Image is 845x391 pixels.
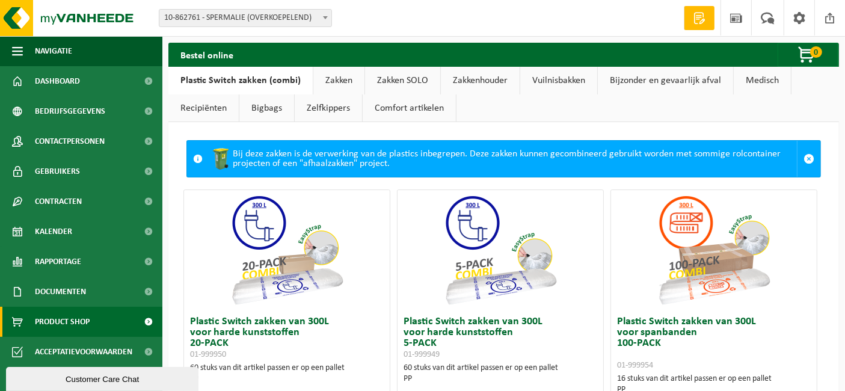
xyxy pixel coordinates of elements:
div: PP [190,374,384,384]
span: Contracten [35,186,82,217]
span: 01-999949 [404,350,440,359]
h3: Plastic Switch zakken van 300L voor harde kunststoffen 5-PACK [404,316,597,360]
span: Contactpersonen [35,126,105,156]
a: Comfort artikelen [363,94,456,122]
iframe: chat widget [6,365,201,391]
span: Navigatie [35,36,72,66]
span: Kalender [35,217,72,247]
span: 10-862761 - SPERMALIE (OVERKOEPELEND) [159,9,332,27]
span: Dashboard [35,66,80,96]
img: 01-999950 [227,190,347,310]
span: Acceptatievoorwaarden [35,337,132,367]
a: Zakken SOLO [365,67,440,94]
a: Zelfkippers [295,94,362,122]
a: Sluit melding [797,141,820,177]
span: Product Shop [35,307,90,337]
div: 60 stuks van dit artikel passen er op een pallet [404,363,597,384]
div: Bij deze zakken is de verwerking van de plastics inbegrepen. Deze zakken kunnen gecombineerd gebr... [209,141,797,177]
div: 60 stuks van dit artikel passen er op een pallet [190,363,384,384]
h3: Plastic Switch zakken van 300L voor harde kunststoffen 20-PACK [190,316,384,360]
span: 01-999954 [617,361,653,370]
div: PP [404,374,597,384]
img: 01-999954 [654,190,774,310]
a: Zakkenhouder [441,67,520,94]
h2: Bestel online [168,43,245,66]
span: Gebruikers [35,156,80,186]
a: Zakken [313,67,364,94]
span: 0 [810,46,822,58]
a: Plastic Switch zakken (combi) [168,67,313,94]
span: 01-999950 [190,350,226,359]
span: Documenten [35,277,86,307]
a: Bigbags [239,94,294,122]
span: Bedrijfsgegevens [35,96,105,126]
h3: Plastic Switch zakken van 300L voor spanbanden 100-PACK [617,316,811,371]
button: 0 [778,43,838,67]
span: 10-862761 - SPERMALIE (OVERKOEPELEND) [159,10,331,26]
a: Recipiënten [168,94,239,122]
a: Vuilnisbakken [520,67,597,94]
img: WB-0240-HPE-GN-50.png [209,147,233,171]
a: Medisch [734,67,791,94]
span: Rapportage [35,247,81,277]
a: Bijzonder en gevaarlijk afval [598,67,733,94]
img: 01-999949 [440,190,561,310]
